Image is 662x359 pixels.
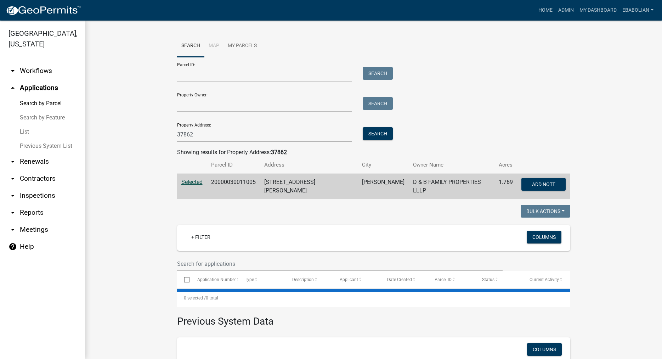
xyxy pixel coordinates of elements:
[577,4,619,17] a: My Dashboard
[527,231,561,243] button: Columns
[521,178,566,191] button: Add Note
[363,127,393,140] button: Search
[191,271,238,288] datatable-header-cell: Application Number
[181,179,203,185] a: Selected
[197,277,236,282] span: Application Number
[409,157,495,173] th: Owner Name
[494,157,517,173] th: Acres
[177,307,570,329] h3: Previous System Data
[238,271,285,288] datatable-header-cell: Type
[523,271,570,288] datatable-header-cell: Current Activity
[435,277,452,282] span: Parcel ID
[482,277,494,282] span: Status
[177,35,204,57] a: Search
[271,149,287,156] strong: 37862
[358,174,409,200] td: [PERSON_NAME]
[521,205,570,218] button: Bulk Actions
[260,174,358,200] td: [STREET_ADDRESS][PERSON_NAME]
[177,257,503,271] input: Search for applications
[387,277,412,282] span: Date Created
[184,296,206,301] span: 0 selected /
[536,4,555,17] a: Home
[9,242,17,251] i: help
[555,4,577,17] a: Admin
[292,277,314,282] span: Description
[380,271,428,288] datatable-header-cell: Date Created
[333,271,380,288] datatable-header-cell: Applicant
[9,157,17,166] i: arrow_drop_down
[285,271,333,288] datatable-header-cell: Description
[530,277,559,282] span: Current Activity
[186,231,216,243] a: + Filter
[224,35,261,57] a: My Parcels
[207,174,260,200] td: 20000030011005
[9,225,17,234] i: arrow_drop_down
[9,191,17,200] i: arrow_drop_down
[363,67,393,80] button: Search
[9,67,17,75] i: arrow_drop_down
[358,157,409,173] th: City
[340,277,358,282] span: Applicant
[619,4,656,17] a: ebabolian
[494,174,517,200] td: 1.769
[428,271,475,288] datatable-header-cell: Parcel ID
[177,148,570,157] div: Showing results for Property Address:
[207,157,260,173] th: Parcel ID
[260,157,358,173] th: Address
[363,97,393,110] button: Search
[527,343,562,356] button: Columns
[532,181,555,187] span: Add Note
[245,277,254,282] span: Type
[475,271,523,288] datatable-header-cell: Status
[409,174,495,200] td: D & B FAMILY PROPERTIES LLLP
[177,289,570,307] div: 0 total
[9,208,17,217] i: arrow_drop_down
[9,84,17,92] i: arrow_drop_up
[177,271,191,288] datatable-header-cell: Select
[9,174,17,183] i: arrow_drop_down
